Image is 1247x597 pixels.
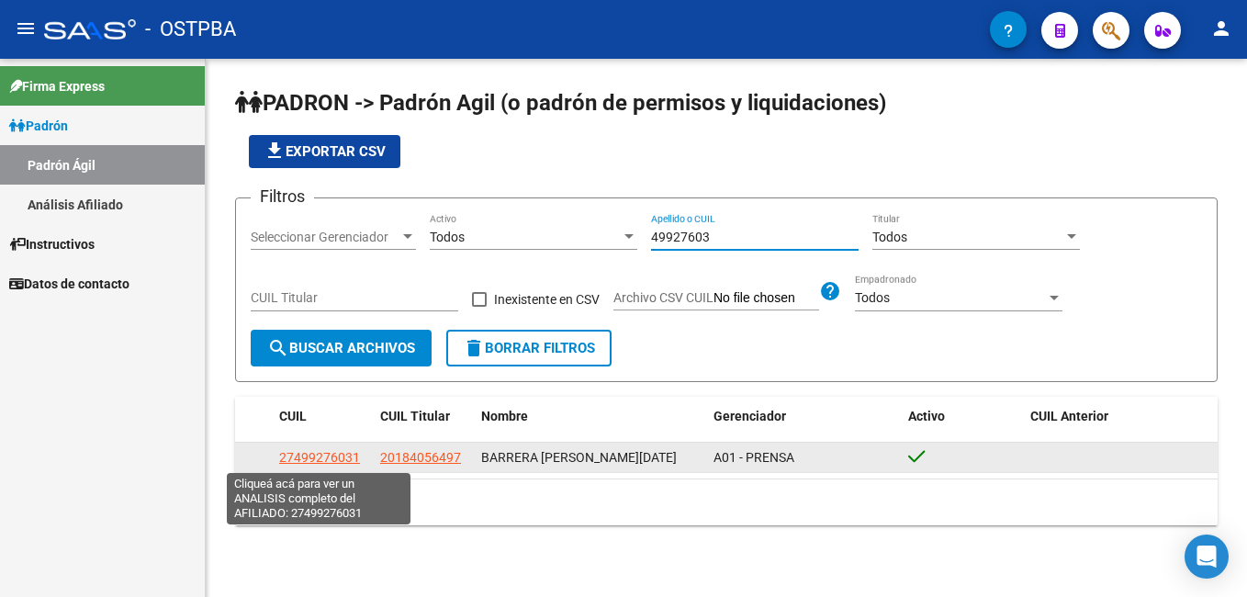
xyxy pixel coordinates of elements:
[251,330,432,366] button: Buscar Archivos
[264,143,386,160] span: Exportar CSV
[1030,409,1108,423] span: CUIL Anterior
[494,288,600,310] span: Inexistente en CSV
[1210,17,1232,39] mat-icon: person
[251,184,314,209] h3: Filtros
[613,290,713,305] span: Archivo CSV CUIL
[267,340,415,356] span: Buscar Archivos
[713,409,786,423] span: Gerenciador
[9,76,105,96] span: Firma Express
[235,90,886,116] span: PADRON -> Padrón Agil (o padrón de permisos y liquidaciones)
[713,290,819,307] input: Archivo CSV CUIL
[474,397,706,436] datatable-header-cell: Nombre
[908,409,945,423] span: Activo
[1023,397,1219,436] datatable-header-cell: CUIL Anterior
[872,230,907,244] span: Todos
[713,450,794,465] span: A01 - PRENSA
[251,230,399,245] span: Seleccionar Gerenciador
[279,450,360,465] span: 27499276031
[145,9,236,50] span: - OSTPBA
[15,17,37,39] mat-icon: menu
[373,397,474,436] datatable-header-cell: CUIL Titular
[463,340,595,356] span: Borrar Filtros
[264,140,286,162] mat-icon: file_download
[9,274,129,294] span: Datos de contacto
[380,409,450,423] span: CUIL Titular
[901,397,1023,436] datatable-header-cell: Activo
[855,290,890,305] span: Todos
[272,397,373,436] datatable-header-cell: CUIL
[481,450,677,465] span: BARRERA [PERSON_NAME][DATE]
[9,234,95,254] span: Instructivos
[446,330,612,366] button: Borrar Filtros
[1185,535,1229,579] div: Open Intercom Messenger
[706,397,902,436] datatable-header-cell: Gerenciador
[463,337,485,359] mat-icon: delete
[430,230,465,244] span: Todos
[9,116,68,136] span: Padrón
[481,409,528,423] span: Nombre
[279,409,307,423] span: CUIL
[380,450,461,465] span: 20184056497
[249,135,400,168] button: Exportar CSV
[819,280,841,302] mat-icon: help
[267,337,289,359] mat-icon: search
[235,479,1218,525] div: 1 total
